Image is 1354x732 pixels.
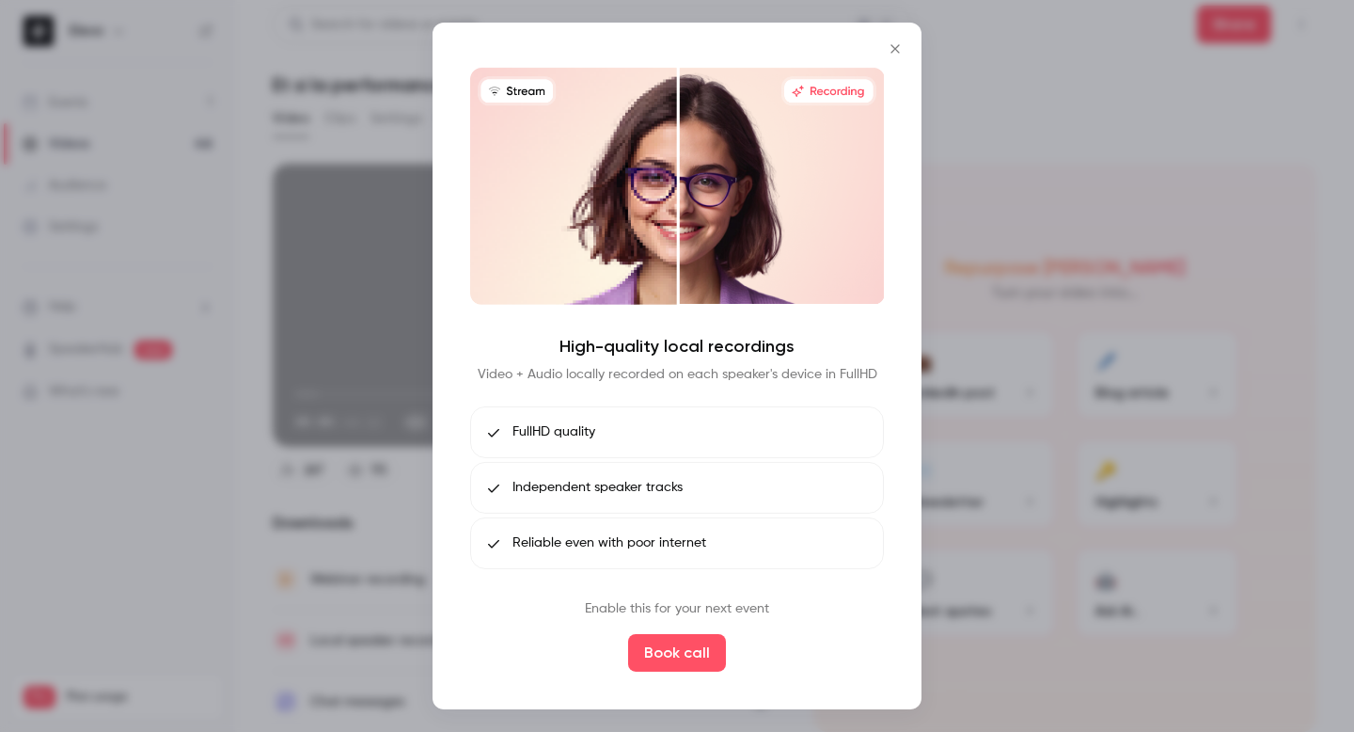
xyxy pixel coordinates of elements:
p: Video + Audio locally recorded on each speaker's device in FullHD [478,365,877,384]
h4: High-quality local recordings [559,335,795,358]
span: FullHD quality [512,422,595,442]
button: Book call [628,634,726,672]
button: Close [876,30,914,68]
span: Independent speaker tracks [512,478,683,498]
p: Enable this for your next event [585,599,769,619]
span: Reliable even with poor internet [512,533,706,553]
